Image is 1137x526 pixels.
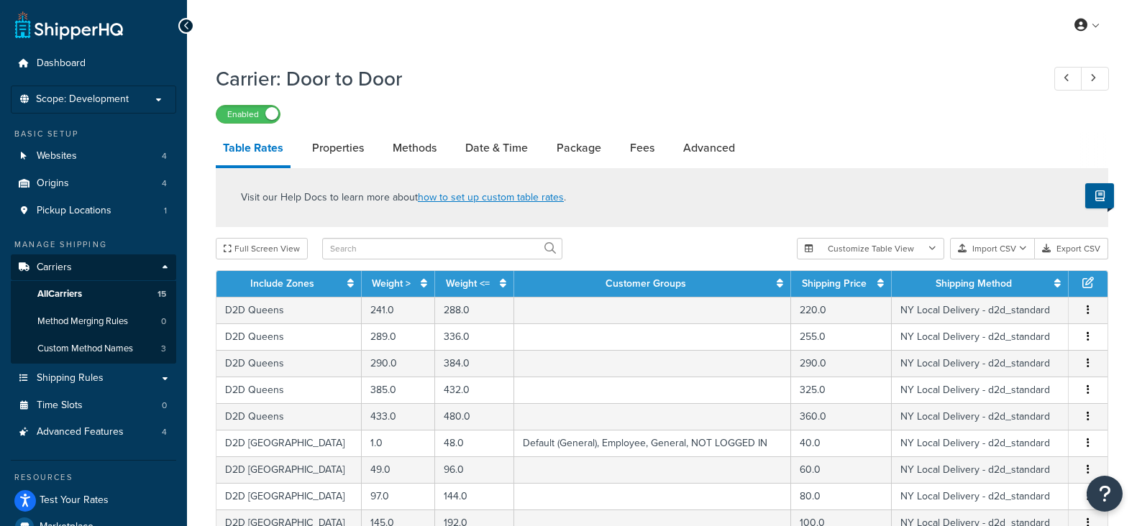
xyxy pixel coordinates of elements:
a: Carriers [11,254,176,281]
a: Advanced Features4 [11,419,176,446]
div: Manage Shipping [11,239,176,251]
td: 241.0 [362,297,435,323]
td: 220.0 [791,297,892,323]
a: Table Rates [216,131,291,168]
td: NY Local Delivery - d2d_standard [892,403,1069,430]
span: 0 [161,315,166,328]
td: 360.0 [791,403,892,430]
div: Basic Setup [11,128,176,140]
td: NY Local Delivery - d2d_standard [892,430,1069,456]
li: Custom Method Names [11,336,176,362]
li: Method Merging Rules [11,308,176,335]
a: Customer Groups [606,276,686,291]
a: Dashboard [11,50,176,77]
button: Show Help Docs [1085,183,1114,208]
td: 255.0 [791,323,892,350]
span: Advanced Features [37,426,124,438]
span: All Carriers [37,288,82,300]
h1: Carrier: Door to Door [216,65,1028,93]
td: 289.0 [362,323,435,350]
td: Default (General), Employee, General, NOT LOGGED IN [514,430,791,456]
a: Pickup Locations1 [11,198,176,224]
td: 48.0 [435,430,514,456]
td: D2D Queens [216,403,362,430]
p: Visit our Help Docs to learn more about . [241,190,566,206]
span: Dashboard [37,57,86,70]
a: Include Zones [250,276,314,291]
td: NY Local Delivery - d2d_standard [892,483,1069,509]
span: 0 [162,400,167,412]
td: D2D [GEOGRAPHIC_DATA] [216,483,362,509]
td: D2D [GEOGRAPHIC_DATA] [216,430,362,456]
td: 325.0 [791,377,892,403]
span: 4 [162,150,167,162]
td: NY Local Delivery - d2d_standard [892,456,1069,483]
span: Pickup Locations [37,205,111,217]
a: Package [549,131,608,165]
button: Full Screen View [216,238,308,259]
button: Open Resource Center [1087,476,1123,512]
td: 96.0 [435,456,514,483]
li: Pickup Locations [11,198,176,224]
td: 432.0 [435,377,514,403]
a: Custom Method Names3 [11,336,176,362]
td: 336.0 [435,323,514,350]
td: D2D [GEOGRAPHIC_DATA] [216,456,362,483]
td: 480.0 [435,403,514,430]
td: 433.0 [362,403,435,430]
span: 3 [161,343,166,355]
td: 288.0 [435,297,514,323]
span: Websites [37,150,77,162]
td: D2D Queens [216,323,362,350]
a: Date & Time [458,131,535,165]
span: 1 [164,205,167,217]
a: Next Record [1081,67,1109,91]
span: Origins [37,177,69,190]
a: Properties [305,131,371,165]
td: 49.0 [362,456,435,483]
a: Fees [623,131,662,165]
span: Time Slots [37,400,83,412]
a: Shipping Rules [11,365,176,392]
li: Advanced Features [11,419,176,446]
span: Scope: Development [36,93,129,106]
a: Test Your Rates [11,487,176,513]
input: Search [322,238,562,259]
td: NY Local Delivery - d2d_standard [892,350,1069,377]
li: Carriers [11,254,176,364]
td: 290.0 [791,350,892,377]
span: 15 [157,288,166,300]
a: how to set up custom table rates [418,190,564,205]
td: D2D Queens [216,297,362,323]
td: D2D Queens [216,377,362,403]
a: Methods [385,131,444,165]
td: NY Local Delivery - d2d_standard [892,323,1069,350]
td: NY Local Delivery - d2d_standard [892,377,1069,403]
span: Test Your Rates [40,494,109,507]
button: Customize Table View [797,238,944,259]
td: 60.0 [791,456,892,483]
label: Enabled [216,106,280,123]
a: Advanced [676,131,742,165]
a: Weight > [372,276,411,291]
a: AllCarriers15 [11,281,176,308]
td: 40.0 [791,430,892,456]
td: D2D Queens [216,350,362,377]
a: Shipping Price [802,276,867,291]
span: Custom Method Names [37,343,133,355]
span: 4 [162,177,167,190]
a: Websites4 [11,143,176,170]
li: Websites [11,143,176,170]
td: 97.0 [362,483,435,509]
a: Method Merging Rules0 [11,308,176,335]
span: Shipping Rules [37,372,104,384]
li: Origins [11,170,176,197]
td: NY Local Delivery - d2d_standard [892,297,1069,323]
td: 384.0 [435,350,514,377]
a: Shipping Method [936,276,1012,291]
button: Import CSV [950,238,1035,259]
button: Export CSV [1035,238,1108,259]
